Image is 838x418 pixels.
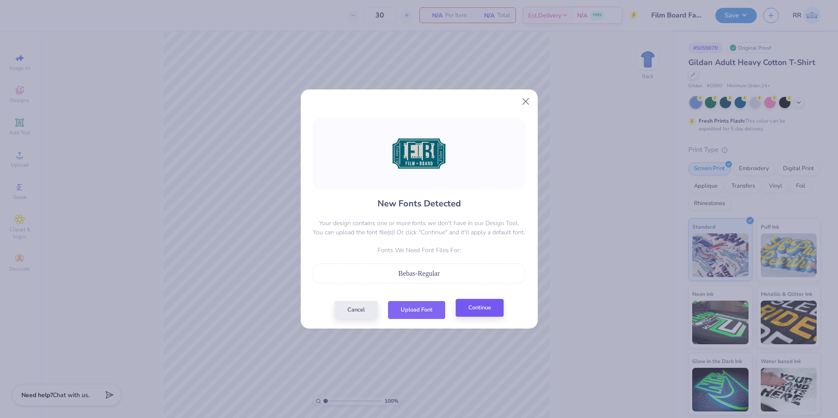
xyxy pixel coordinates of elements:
p: Fonts We Need Font Files For: [313,246,525,255]
button: Upload Font [388,301,445,319]
h4: New Fonts Detected [378,197,461,210]
p: Your design contains one or more fonts we don't have in our Design Tool. You can upload the font ... [313,219,525,237]
span: Bebas-Regular [398,270,440,277]
button: Close [517,93,534,110]
button: Continue [456,299,504,317]
button: Cancel [335,301,378,319]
